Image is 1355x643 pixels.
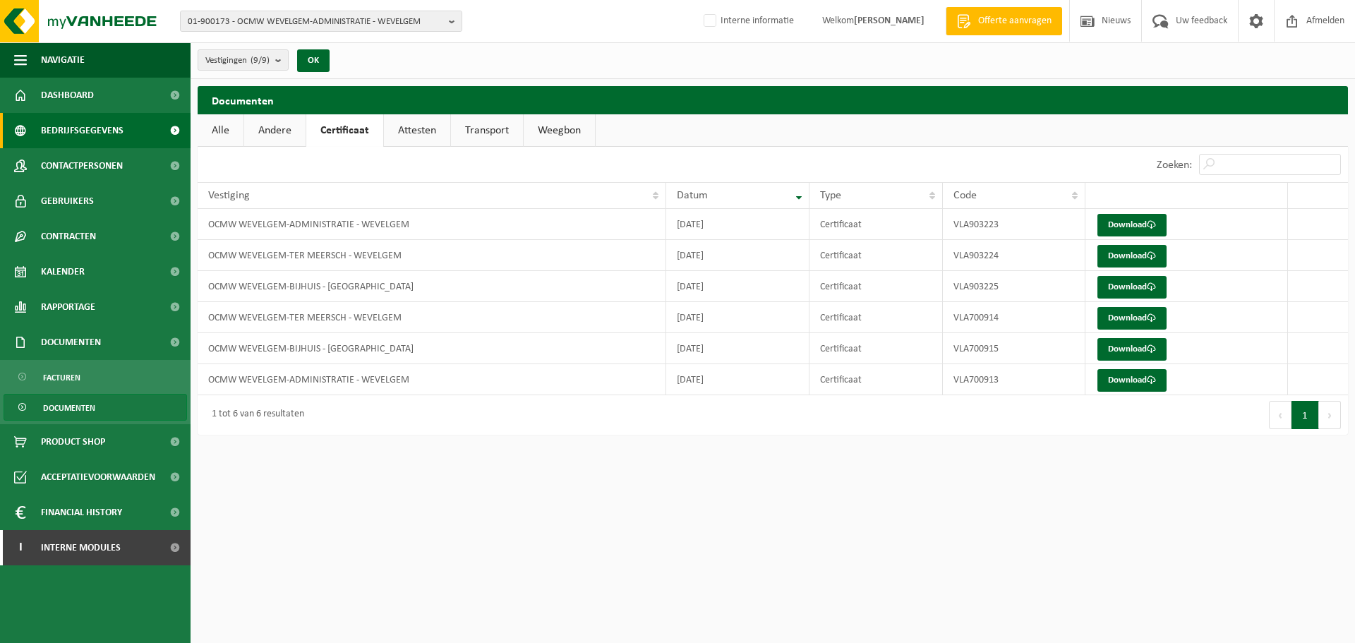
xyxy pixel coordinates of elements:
a: Download [1097,369,1167,392]
span: Kalender [41,254,85,289]
a: Facturen [4,363,187,390]
td: [DATE] [666,333,809,364]
span: Acceptatievoorwaarden [41,459,155,495]
span: Navigatie [41,42,85,78]
td: [DATE] [666,271,809,302]
span: Datum [677,190,708,201]
span: I [14,530,27,565]
a: Alle [198,114,243,147]
span: Gebruikers [41,184,94,219]
span: Vestiging [208,190,250,201]
td: Certificaat [809,240,943,271]
label: Interne informatie [701,11,794,32]
div: 1 tot 6 van 6 resultaten [205,402,304,428]
span: Dashboard [41,78,94,113]
td: OCMW WEVELGEM-TER MEERSCH - WEVELGEM [198,240,666,271]
span: Offerte aanvragen [975,14,1055,28]
span: 01-900173 - OCMW WEVELGEM-ADMINISTRATIE - WEVELGEM [188,11,443,32]
span: Bedrijfsgegevens [41,113,124,148]
button: 1 [1291,401,1319,429]
span: Vestigingen [205,50,270,71]
a: Download [1097,338,1167,361]
td: Certificaat [809,209,943,240]
span: Code [953,190,977,201]
td: OCMW WEVELGEM-ADMINISTRATIE - WEVELGEM [198,364,666,395]
span: Facturen [43,364,80,391]
td: VLA903223 [943,209,1085,240]
td: [DATE] [666,302,809,333]
span: Contactpersonen [41,148,123,184]
span: Documenten [43,395,95,421]
a: Offerte aanvragen [946,7,1062,35]
a: Documenten [4,394,187,421]
a: Download [1097,245,1167,268]
td: Certificaat [809,271,943,302]
td: OCMW WEVELGEM-ADMINISTRATIE - WEVELGEM [198,209,666,240]
span: Interne modules [41,530,121,565]
h2: Documenten [198,86,1348,114]
a: Transport [451,114,523,147]
span: Documenten [41,325,101,360]
a: Download [1097,214,1167,236]
span: Financial History [41,495,122,530]
td: VLA700915 [943,333,1085,364]
span: Contracten [41,219,96,254]
span: Rapportage [41,289,95,325]
button: Vestigingen(9/9) [198,49,289,71]
td: [DATE] [666,240,809,271]
td: [DATE] [666,209,809,240]
span: Product Shop [41,424,105,459]
a: Download [1097,276,1167,299]
td: Certificaat [809,302,943,333]
strong: [PERSON_NAME] [854,16,925,26]
td: [DATE] [666,364,809,395]
td: VLA700914 [943,302,1085,333]
td: OCMW WEVELGEM-TER MEERSCH - WEVELGEM [198,302,666,333]
a: Andere [244,114,306,147]
button: Previous [1269,401,1291,429]
button: Next [1319,401,1341,429]
span: Type [820,190,841,201]
a: Attesten [384,114,450,147]
td: Certificaat [809,333,943,364]
a: Download [1097,307,1167,330]
a: Certificaat [306,114,383,147]
td: Certificaat [809,364,943,395]
button: 01-900173 - OCMW WEVELGEM-ADMINISTRATIE - WEVELGEM [180,11,462,32]
count: (9/9) [251,56,270,65]
td: OCMW WEVELGEM-BIJHUIS - [GEOGRAPHIC_DATA] [198,333,666,364]
button: OK [297,49,330,72]
td: OCMW WEVELGEM-BIJHUIS - [GEOGRAPHIC_DATA] [198,271,666,302]
a: Weegbon [524,114,595,147]
td: VLA903225 [943,271,1085,302]
label: Zoeken: [1157,160,1192,171]
td: VLA903224 [943,240,1085,271]
td: VLA700913 [943,364,1085,395]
